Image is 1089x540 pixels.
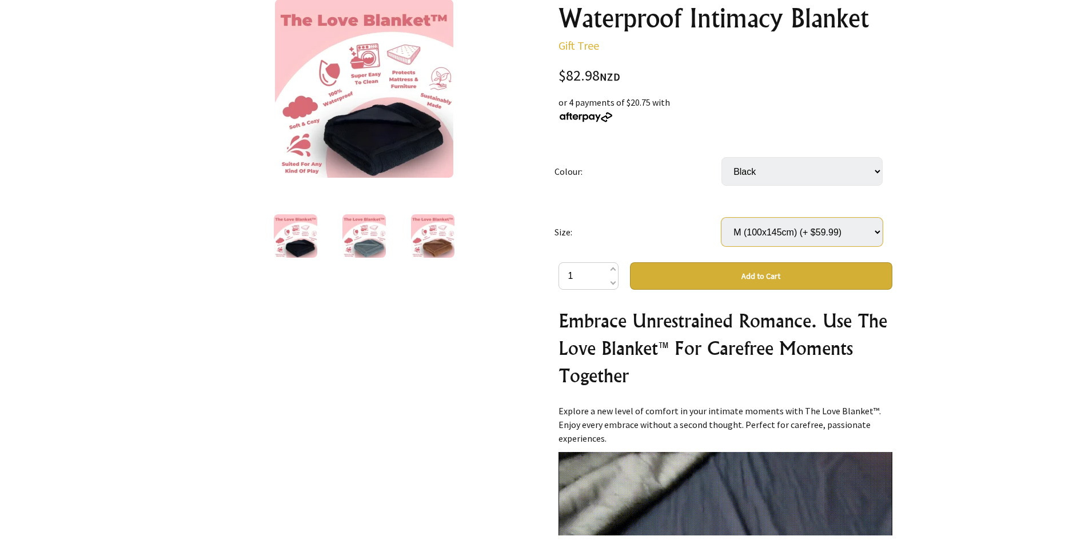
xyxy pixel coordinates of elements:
img: Afterpay [559,112,613,122]
td: Size: [555,202,721,262]
img: The Love Blanket™ - Waterproof Intimacy Blanket [411,214,454,258]
img: The Love Blanket™ - Waterproof Intimacy Blanket [274,214,317,258]
div: $82.98 [559,69,892,84]
td: Colour: [555,141,721,202]
a: Gift Tree [559,38,599,53]
h2: Embrace Unrestrained Romance. Use The Love Blanket™ For Carefree Moments Together [559,307,892,389]
p: Explore a new level of comfort in your intimate moments with The Love Blanket™. Enjoy every embra... [559,404,892,445]
div: or 4 payments of $20.75 with [559,95,892,123]
span: NZD [600,70,620,83]
img: The Love Blanket™ - Waterproof Intimacy Blanket [342,214,386,258]
button: Add to Cart [630,262,892,290]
